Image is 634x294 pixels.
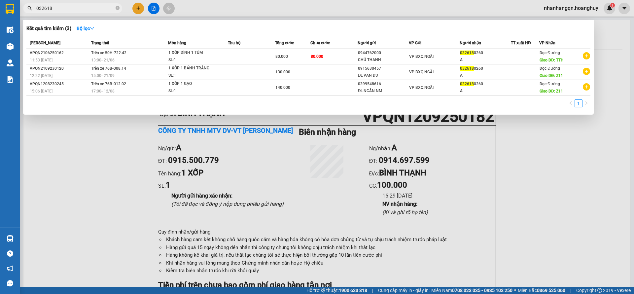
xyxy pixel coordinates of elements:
[358,72,408,79] div: ĐL VAN DS
[460,51,474,55] span: 032618
[358,88,408,94] div: ĐL NGÂN NM
[30,73,53,78] span: 12:22 [DATE]
[30,89,53,93] span: 15:06 [DATE]
[275,70,290,74] span: 130.000
[71,23,100,34] button: Bộ lọcdown
[409,54,434,59] span: VP BXQ.NGÃI
[539,41,555,45] span: VP Nhận
[168,72,218,79] div: SL: 1
[77,26,94,31] strong: Bộ lọc
[310,41,330,45] span: Chưa cước
[358,41,376,45] span: Người gửi
[30,41,60,45] span: [PERSON_NAME]
[91,82,126,86] span: Trên xe 76B-012.02
[409,41,421,45] span: VP Gửi
[6,4,14,14] img: logo-vxr
[460,72,511,79] div: A
[311,54,323,59] span: 80.000
[7,76,14,83] img: solution-icon
[409,85,434,90] span: VP BXQ.NGÃI
[460,50,511,56] div: 0260
[575,99,582,107] li: 1
[7,26,14,33] img: warehouse-icon
[116,5,120,12] span: close-circle
[275,85,290,90] span: 140.000
[26,25,71,32] h3: Kết quả tìm kiếm ( 3 )
[90,26,94,31] span: down
[168,80,218,88] div: 1 XỐP 1 GẠO
[30,50,89,56] div: VPQN2106250162
[511,41,531,45] span: TT xuất HĐ
[91,51,126,55] span: Trên xe 50H-722.42
[358,50,408,56] div: 0944762000
[168,41,186,45] span: Món hàng
[30,58,53,62] span: 11:53 [DATE]
[91,66,126,71] span: Trên xe 76B-008.14
[36,5,114,12] input: Tìm tên, số ĐT hoặc mã đơn
[275,54,288,59] span: 80.000
[91,73,115,78] span: 15:00 - 21/09
[7,235,14,242] img: warehouse-icon
[91,58,115,62] span: 13:00 - 21/06
[460,65,511,72] div: 0260
[27,6,32,11] span: search
[460,82,474,86] span: 032618
[358,56,408,63] div: CHÚ THANH
[460,88,511,94] div: A
[460,56,511,63] div: A
[540,73,563,78] span: Giao DĐ: Z11
[569,101,573,105] span: left
[91,41,109,45] span: Trạng thái
[7,265,13,272] span: notification
[358,65,408,72] div: 0915630457
[7,43,14,50] img: warehouse-icon
[540,66,560,71] span: Dọc Đường
[583,68,590,75] span: plus-circle
[583,83,590,91] span: plus-circle
[168,56,218,64] div: SL: 1
[540,51,560,55] span: Dọc Đường
[460,81,511,88] div: 0260
[30,65,89,72] div: VPQN2109230120
[460,66,474,71] span: 032618
[7,59,14,66] img: warehouse-icon
[30,81,89,88] div: VPQN1208230245
[583,52,590,59] span: plus-circle
[409,70,434,74] span: VP BXQ.NGÃI
[540,89,563,93] span: Giao DĐ: Z11
[575,100,582,107] a: 1
[168,65,218,72] div: 1 XỐP 1 BÁNH TRÁNG
[567,99,575,107] button: left
[540,58,564,62] span: Giao DĐ: TTH
[582,99,590,107] button: right
[91,89,115,93] span: 17:00 - 12/08
[7,280,13,286] span: message
[358,81,408,88] div: 0399548616
[168,49,218,56] div: 1 XỐP DÍNH 1 TÚM
[168,88,218,95] div: SL: 1
[116,6,120,10] span: close-circle
[275,41,294,45] span: Tổng cước
[460,41,481,45] span: Người nhận
[584,101,588,105] span: right
[228,41,240,45] span: Thu hộ
[582,99,590,107] li: Next Page
[7,250,13,257] span: question-circle
[567,99,575,107] li: Previous Page
[540,82,560,86] span: Dọc Đường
